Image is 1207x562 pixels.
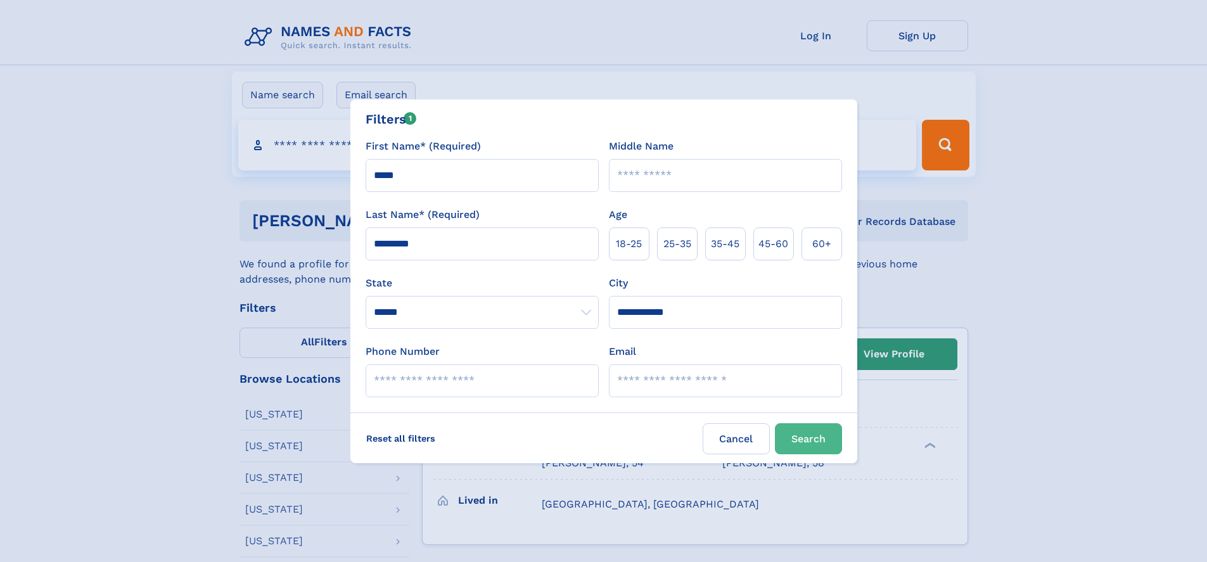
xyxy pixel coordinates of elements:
label: Last Name* (Required) [366,207,480,222]
label: Age [609,207,627,222]
span: 45‑60 [758,236,788,252]
label: Middle Name [609,139,674,154]
div: Filters [366,110,417,129]
label: Cancel [703,423,770,454]
span: 18‑25 [616,236,642,252]
label: First Name* (Required) [366,139,481,154]
label: Email [609,344,636,359]
span: 35‑45 [711,236,739,252]
label: State [366,276,599,291]
button: Search [775,423,842,454]
label: Phone Number [366,344,440,359]
span: 25‑35 [663,236,691,252]
label: City [609,276,628,291]
span: 60+ [812,236,831,252]
label: Reset all filters [358,423,444,454]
